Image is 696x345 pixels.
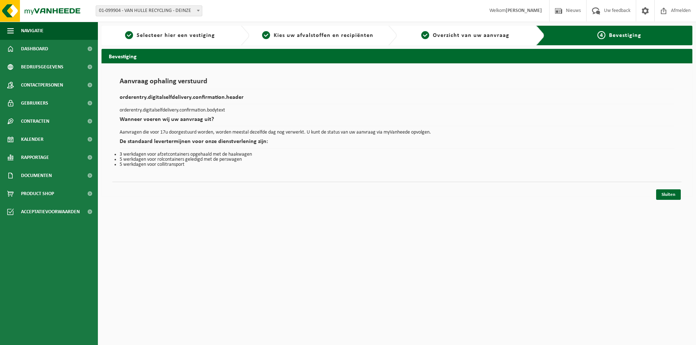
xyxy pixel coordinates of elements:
[609,33,641,38] span: Bevestiging
[21,203,80,221] span: Acceptatievoorwaarden
[120,94,674,104] h2: orderentry.digitalselfdelivery.confirmation.header
[120,130,674,135] p: Aanvragen die voor 17u doorgestuurd worden, worden meestal dezelfde dag nog verwerkt. U kunt de s...
[21,94,48,112] span: Gebruikers
[120,139,674,148] h2: De standaard levertermijnen voor onze dienstverlening zijn:
[433,33,509,38] span: Overzicht van uw aanvraag
[120,117,674,126] h2: Wanneer voeren wij uw aanvraag uit?
[21,40,48,58] span: Dashboard
[253,31,383,40] a: 2Kies uw afvalstoffen en recipiënten
[21,185,54,203] span: Product Shop
[105,31,235,40] a: 1Selecteer hier een vestiging
[262,31,270,39] span: 2
[125,31,133,39] span: 1
[401,31,530,40] a: 3Overzicht van uw aanvraag
[21,22,43,40] span: Navigatie
[21,148,49,167] span: Rapportage
[96,5,202,16] span: 01-099904 - VAN HULLE RECYCLING - DEINZE
[120,108,674,113] p: orderentry.digitalselfdelivery.confirmation.bodytext
[21,58,63,76] span: Bedrijfsgegevens
[21,130,43,148] span: Kalender
[120,162,674,167] li: 5 werkdagen voor collitransport
[137,33,215,38] span: Selecteer hier een vestiging
[21,167,52,185] span: Documenten
[656,189,681,200] a: Sluiten
[421,31,429,39] span: 3
[120,152,674,157] li: 3 werkdagen voor afzetcontainers opgehaald met de haakwagen
[21,76,63,94] span: Contactpersonen
[274,33,373,38] span: Kies uw afvalstoffen en recipiënten
[96,6,202,16] span: 01-099904 - VAN HULLE RECYCLING - DEINZE
[21,112,49,130] span: Contracten
[120,78,674,89] h1: Aanvraag ophaling verstuurd
[597,31,605,39] span: 4
[101,49,692,63] h2: Bevestiging
[120,157,674,162] li: 5 werkdagen voor rolcontainers geledigd met de perswagen
[4,329,121,345] iframe: chat widget
[506,8,542,13] strong: [PERSON_NAME]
